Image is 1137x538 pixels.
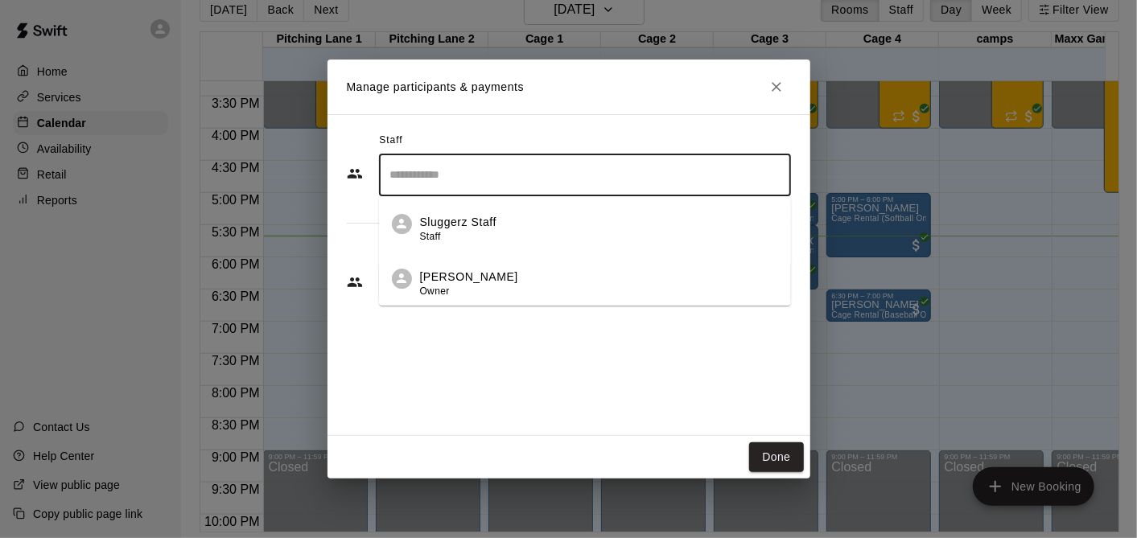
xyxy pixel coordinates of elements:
[379,128,402,154] span: Staff
[392,269,412,289] div: David Thompson
[379,154,791,196] div: Search staff
[420,285,450,297] span: Owner
[347,166,363,182] svg: Staff
[347,274,363,290] svg: Customers
[392,214,412,234] div: Sluggerz Staff
[347,79,525,96] p: Manage participants & payments
[749,442,803,472] button: Done
[420,214,497,231] p: Sluggerz Staff
[420,231,441,242] span: Staff
[762,72,791,101] button: Close
[420,269,518,285] p: [PERSON_NAME]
